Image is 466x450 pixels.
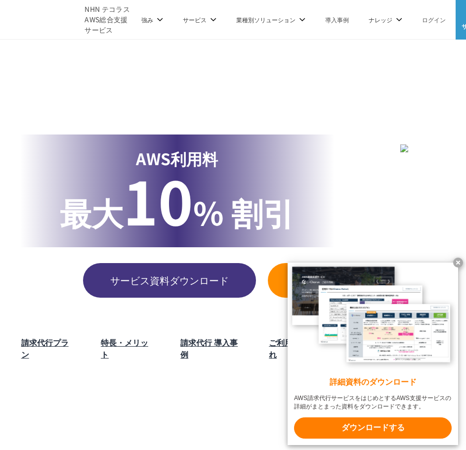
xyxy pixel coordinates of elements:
span: AWS請求代行サービス [127,49,186,58]
img: 住友生命保険相互 [203,387,282,426]
img: AWSプレミアティアサービスパートナー [400,144,450,194]
a: 請求代行プラン [21,336,70,360]
a: AWS総合支援サービス C-Chorus NHN テコラスAWS総合支援サービス [15,4,131,35]
a: 請求代行プラン [261,53,303,62]
p: ナレッジ [369,15,402,24]
span: AWS請求代行サービス [60,66,339,106]
a: お問い合わせ [268,263,441,298]
p: 国内最高水準の割引と 24時間365日の無料AWS技術サポート [60,106,339,122]
p: AWS利用料 [60,146,295,170]
img: ミズノ [114,387,193,426]
a: ログイン [422,15,446,24]
x-t: ダウンロードする [294,417,452,439]
a: 請求代行 導入事例 [180,336,238,360]
span: サービス資料ダウンロード [83,273,256,288]
a: 詳細資料のダウンロード AWS請求代行サービスをはじめとするAWS支援サービスの詳細がまとまった資料をダウンロードできます。 ダウンロードする [288,263,458,445]
span: NHN テコラス AWS総合支援サービス [85,4,131,35]
span: お問い合わせ [268,273,441,288]
p: サービス [183,15,216,24]
a: 特長・メリット [101,336,150,360]
img: 三菱地所 [25,387,104,426]
a: 特長・メリット [315,53,356,62]
a: ご利用の流れ [269,336,311,360]
p: 業種別ソリューション [236,15,305,24]
x-t: 詳細資料のダウンロード [294,377,452,388]
span: 10 [123,157,193,243]
img: AWS総合支援サービス C-Chorus [15,12,70,28]
a: サービス資料ダウンロード [83,263,256,298]
a: 請求代行 導入事例 [368,53,417,62]
span: 最大 [60,189,123,234]
a: 導入事例 [325,15,349,24]
img: 契約件数 [355,78,465,131]
a: よくある質問 [429,53,465,62]
a: AWS総合支援・リセール C-Chorus [23,49,116,58]
p: 強み [141,15,163,24]
x-t: AWS請求代行サービスをはじめとするAWS支援サービスの詳細がまとまった資料をダウンロードできます。 [294,394,452,411]
p: % 割引 [60,170,295,235]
